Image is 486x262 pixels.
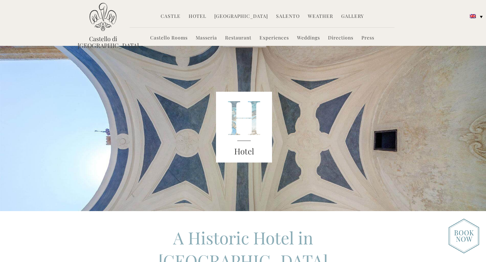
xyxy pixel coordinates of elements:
a: Castello di [GEOGRAPHIC_DATA] [78,35,128,49]
img: castello_header_block.png [216,92,272,163]
a: Weather [308,13,333,21]
a: Hotel [189,13,206,21]
a: Directions [328,34,353,42]
a: Masseria [196,34,217,42]
a: Experiences [260,34,289,42]
a: [GEOGRAPHIC_DATA] [214,13,268,21]
a: Press [361,34,374,42]
img: English [470,14,476,18]
a: Castle [161,13,181,21]
a: Restaurant [225,34,251,42]
a: Weddings [297,34,320,42]
a: Salento [276,13,300,21]
a: Castello Rooms [150,34,188,42]
img: Castello di Ugento [89,3,116,31]
img: new-booknow.png [449,219,479,254]
h3: Hotel [216,145,272,157]
a: Gallery [341,13,364,21]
